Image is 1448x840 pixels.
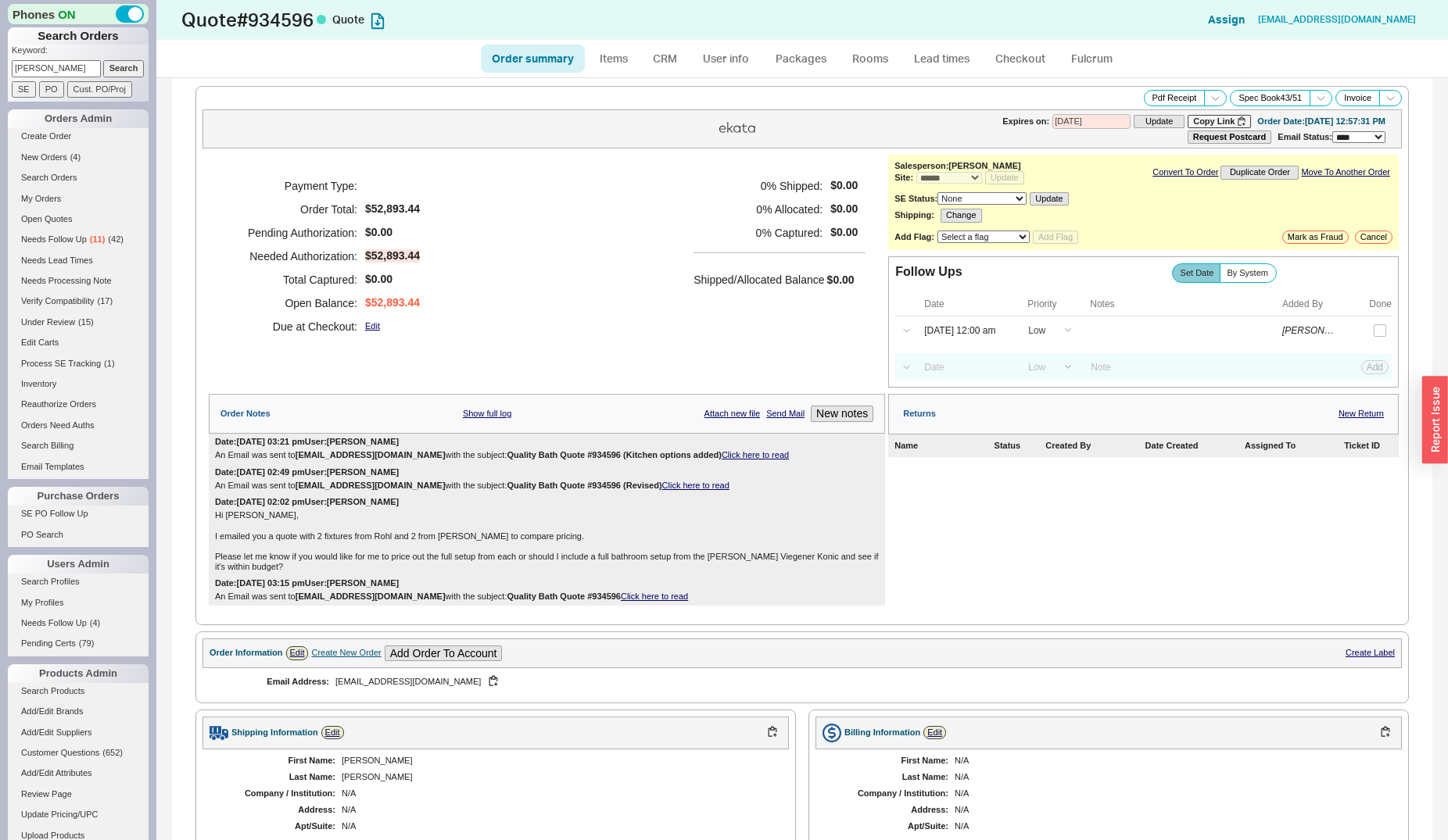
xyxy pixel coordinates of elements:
[691,45,761,73] a: User info
[704,409,761,419] a: Attach new file
[365,296,420,309] span: $52,893.44
[894,232,934,241] b: Add Flag:
[228,198,357,221] h5: Order Total:
[844,727,920,738] div: Billing Information
[321,726,344,739] a: Edit
[894,161,1020,170] b: Salesperson: [PERSON_NAME]
[231,727,318,738] div: Shipping Information
[642,45,688,73] a: CRM
[228,291,357,315] h5: Open Balance:
[1090,298,1279,309] div: Notes
[694,269,824,291] h5: Shipped/Allocated Balance
[332,13,364,26] span: Quote
[923,726,946,739] a: Edit
[1282,231,1349,244] button: Mark as Fraud
[1082,356,1279,377] input: Note
[311,648,381,658] div: Create New Order
[463,409,511,419] a: Show full log
[902,45,981,73] a: Lead times
[342,805,773,815] div: N/A
[8,334,149,351] a: Edit Carts
[916,356,1016,377] input: Date
[296,592,446,601] b: [EMAIL_ADDRESS][DOMAIN_NAME]
[215,497,399,507] div: Date: [DATE] 02:02 pm User: [PERSON_NAME]
[894,194,937,203] b: SE Status:
[8,231,149,248] a: Needs Follow Up(11)(42)
[955,821,1386,831] div: N/A
[8,555,149,574] div: Users Admin
[1346,648,1395,657] a: Create Label
[342,788,773,799] div: N/A
[895,265,962,279] div: Follow Ups
[621,592,688,601] a: Click here to read
[286,646,309,659] a: Edit
[507,450,721,459] b: Quality Bath Quote #934596 (Kitchen options added)
[215,592,879,602] div: An Email was sent to with the subject:
[8,703,149,720] a: Add/Edit Brands
[8,149,149,166] a: New Orders(4)
[916,320,1016,341] input: Date
[894,441,991,451] div: Name
[8,4,149,24] div: Phones
[21,359,101,368] span: Process SE Tracking
[507,592,621,601] b: Quality Bath Quote #934596
[215,510,879,572] div: Hi [PERSON_NAME], I emailed you a quote with 2 fixtures from Rohl and 2 from [PERSON_NAME] to com...
[1144,90,1206,106] button: Pdf Receipt
[955,788,1386,799] div: N/A
[8,191,149,207] a: My Orders
[12,45,149,60] p: Keyword:
[8,765,149,781] a: Add/Edit Attributes
[335,674,777,689] div: [EMAIL_ADDRESS][DOMAIN_NAME]
[218,821,335,831] div: Apt/Suite:
[1033,231,1078,244] button: Add Flag
[385,645,503,662] button: Add Order To Account
[342,756,773,766] div: [PERSON_NAME]
[210,648,283,658] div: Order Information
[1030,192,1068,206] button: Update
[830,179,858,192] span: $0.00
[90,234,106,244] span: ( 11 )
[1152,93,1197,103] span: Pdf Receipt
[8,314,149,331] a: Under Review(15)
[8,527,149,543] a: PO Search
[1344,441,1392,451] div: Ticket ID
[1027,298,1079,309] div: Priority
[811,406,873,422] button: New notes
[1355,231,1392,244] button: Cancel
[764,45,837,73] a: Packages
[181,9,728,30] h1: Quote # 934596
[1181,268,1214,278] span: Set Date
[215,450,879,460] div: An Email was sent to with the subject:
[941,209,982,222] button: Change
[21,234,87,244] span: Needs Follow Up
[1245,441,1341,451] div: Assigned To
[218,805,335,815] div: Address:
[831,805,948,815] div: Address:
[507,481,661,490] b: Quality Bath Quote #934596 (Revised)
[90,618,100,627] span: ( 4 )
[365,321,380,331] a: Edit
[8,506,149,522] a: SE PO Follow Up
[58,6,76,23] span: ON
[102,748,123,757] span: ( 652 )
[8,664,149,683] div: Products Admin
[481,45,585,73] a: Order summary
[924,298,1016,309] div: Date
[78,317,94,327] span: ( 15 )
[21,638,76,648] span: Pending Certs
[1188,115,1251,128] button: Copy Link
[103,60,145,77] input: Search
[8,438,149,454] a: Search Billing
[662,481,729,490] a: Click here to read
[8,109,149,128] div: Orders Admin
[21,618,87,627] span: Needs Follow Up
[722,450,789,459] a: Click here to read
[894,173,913,182] b: Site:
[8,356,149,372] a: Process SE Tracking(1)
[8,396,149,413] a: Reauthorize Orders
[21,748,99,757] span: Customer Questions
[1288,232,1343,242] span: Mark as Fraud
[215,467,399,477] div: Date: [DATE] 02:49 pm User: [PERSON_NAME]
[1282,325,1335,336] div: [PERSON_NAME]
[296,450,446,459] b: [EMAIL_ADDRESS][DOMAIN_NAME]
